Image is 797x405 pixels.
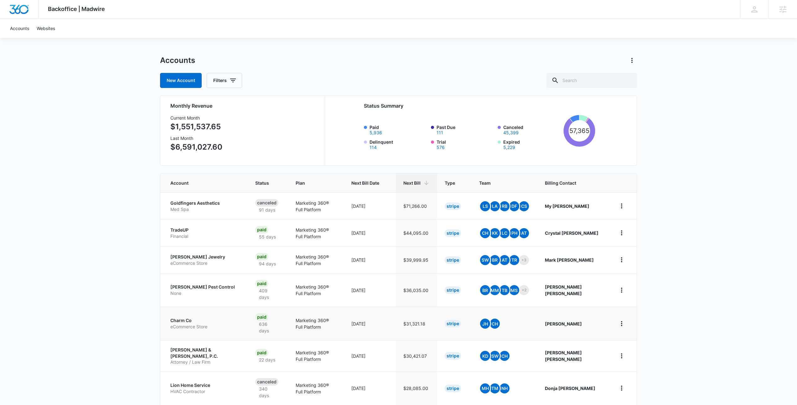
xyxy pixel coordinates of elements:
a: Charm CoeCommerce Store [170,317,240,330]
p: Charm Co [170,317,240,324]
strong: Donja [PERSON_NAME] [545,386,595,391]
button: Canceled [503,131,519,135]
button: home [617,319,627,329]
span: Account [170,180,231,186]
label: Expired [503,139,561,150]
span: MH [480,383,490,393]
h3: Current Month [170,115,222,121]
div: Stripe [445,320,461,327]
span: LA [490,201,500,211]
p: $6,591,027.60 [170,141,222,153]
p: None [170,290,240,296]
p: 91 days [255,207,279,213]
p: 636 days [255,321,281,334]
span: +3 [519,255,529,265]
p: eCommerce Store [170,324,240,330]
span: RB [499,201,510,211]
span: KD [480,351,490,361]
td: $36,035.00 [396,273,437,307]
button: home [617,228,627,238]
p: [PERSON_NAME] Pest Control [170,284,240,290]
p: Goldfingers Aesthetics [170,200,240,206]
span: BR [480,285,490,295]
button: Delinquent [370,145,377,150]
p: 340 days [255,386,281,399]
span: MS [509,285,519,295]
div: Paid [255,349,268,356]
span: TR [509,255,519,265]
span: Plan [296,180,337,186]
span: SW [490,351,500,361]
label: Paid [370,124,427,135]
a: Lion Home ServiceHVAC Contractor [170,382,240,394]
td: [DATE] [344,273,396,307]
td: $31,321.18 [396,307,437,340]
div: Paid [255,253,268,260]
span: NH [499,383,510,393]
span: Team [479,180,521,186]
td: [DATE] [344,372,396,405]
p: 55 days [255,233,280,240]
a: [PERSON_NAME] & [PERSON_NAME], P.C.Attorney / Law Firm [170,347,240,365]
td: $28,085.00 [396,372,437,405]
p: eCommerce Store [170,260,240,266]
div: Stripe [445,385,461,392]
strong: [PERSON_NAME] [PERSON_NAME] [545,284,582,296]
span: CS [519,201,529,211]
button: home [617,351,627,361]
td: $71,266.00 [396,192,437,219]
span: AT [519,228,529,238]
p: Marketing 360® Full Platform [296,227,337,240]
span: At [499,255,510,265]
p: Marketing 360® Full Platform [296,382,337,395]
span: LS [480,201,490,211]
td: [DATE] [344,219,396,246]
p: HVAC Contractor [170,388,240,395]
strong: Crystal [PERSON_NAME] [545,230,598,236]
td: $44,095.00 [396,219,437,246]
div: Stripe [445,229,461,237]
span: BR [490,255,500,265]
span: LC [499,228,510,238]
span: Next Bill Date [351,180,379,186]
p: Marketing 360® Full Platform [296,284,337,297]
p: Financial [170,233,240,239]
span: CH [480,228,490,238]
p: Marketing 360® Full Platform [296,200,337,213]
strong: Mark [PERSON_NAME] [545,257,594,263]
span: DF [509,201,519,211]
span: KK [490,228,500,238]
td: [DATE] [344,192,396,219]
td: [DATE] [344,246,396,273]
tspan: 57,365 [569,127,589,135]
p: [PERSON_NAME] Jewelry [170,254,240,260]
button: home [617,383,627,393]
td: [DATE] [344,307,396,340]
div: Paid [255,226,268,233]
a: Websites [33,19,59,38]
p: 409 days [255,287,281,300]
span: SW [480,255,490,265]
div: Paid [255,313,268,321]
div: Canceled [255,199,278,207]
p: [PERSON_NAME] & [PERSON_NAME], P.C. [170,347,240,359]
h3: Last Month [170,135,222,141]
span: Backoffice | Madwire [48,6,105,12]
button: home [617,285,627,295]
button: Paid [370,131,382,135]
button: Past Due [437,131,443,135]
p: Lion Home Service [170,382,240,388]
span: Status [255,180,272,186]
a: Goldfingers AestheticsMed Spa [170,200,240,212]
p: $1,551,537.65 [170,121,222,132]
p: Marketing 360® Full Platform [296,349,337,362]
div: Stripe [445,352,461,360]
p: Med Spa [170,206,240,213]
span: TM [490,383,500,393]
td: $39,999.95 [396,246,437,273]
span: CH [490,319,500,329]
span: JH [480,319,490,329]
label: Delinquent [370,139,427,150]
div: Canceled [255,378,278,386]
button: Actions [627,55,637,65]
